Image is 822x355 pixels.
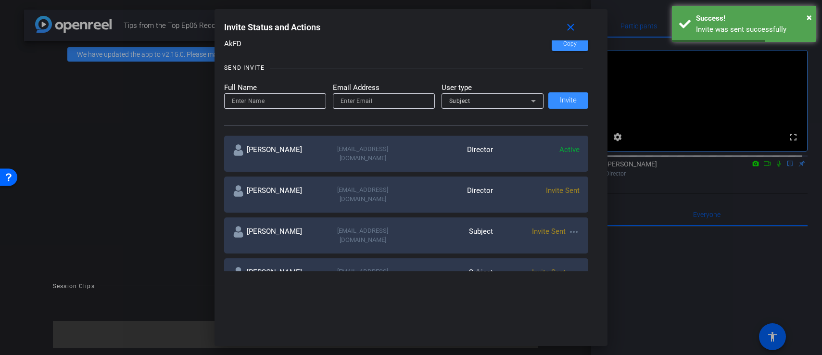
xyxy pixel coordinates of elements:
[696,13,809,24] div: Success!
[406,267,493,286] div: Subject
[449,98,470,104] span: Subject
[333,82,435,93] mat-label: Email Address
[807,10,812,25] button: Close
[233,185,319,204] div: [PERSON_NAME]
[546,186,580,195] span: Invite Sent
[224,63,264,73] div: SEND INVITE
[568,267,580,279] mat-icon: more_horiz
[319,226,406,245] div: [EMAIL_ADDRESS][DOMAIN_NAME]
[568,226,580,238] mat-icon: more_horiz
[807,12,812,23] span: ×
[696,24,809,35] div: Invite was sent successfully
[224,63,588,73] openreel-title-line: SEND INVITE
[532,227,566,236] span: Invite Sent
[406,185,493,204] div: Director
[341,95,427,107] input: Enter Email
[559,145,580,154] span: Active
[232,95,318,107] input: Enter Name
[224,19,588,36] div: Invite Status and Actions
[233,267,319,286] div: [PERSON_NAME]
[319,144,406,163] div: [EMAIL_ADDRESS][DOMAIN_NAME]
[563,40,577,48] span: Copy
[406,226,493,245] div: Subject
[224,82,326,93] mat-label: Full Name
[406,144,493,163] div: Director
[552,37,588,51] button: Copy
[319,267,406,286] div: [EMAIL_ADDRESS][DOMAIN_NAME]
[319,185,406,204] div: [EMAIL_ADDRESS][DOMAIN_NAME]
[233,144,319,163] div: [PERSON_NAME]
[532,268,566,277] span: Invite Sent
[565,22,577,34] mat-icon: close
[442,82,544,93] mat-label: User type
[233,226,319,245] div: [PERSON_NAME]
